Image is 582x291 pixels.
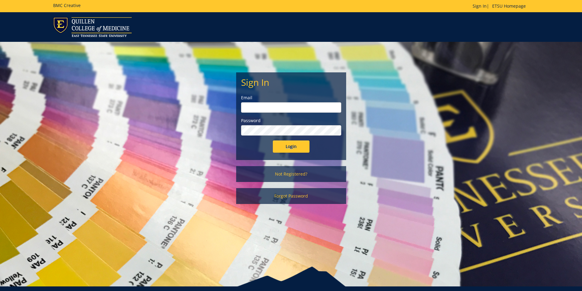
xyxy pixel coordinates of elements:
[473,3,529,9] p: |
[53,17,132,37] img: ETSU logo
[241,77,341,87] h2: Sign In
[273,140,309,153] input: Login
[489,3,529,9] a: ETSU Homepage
[53,3,81,8] h5: BMC Creative
[241,95,341,101] label: Email
[241,118,341,124] label: Password
[236,188,346,204] a: Forgot Password
[236,166,346,182] a: Not Registered?
[473,3,487,9] a: Sign In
